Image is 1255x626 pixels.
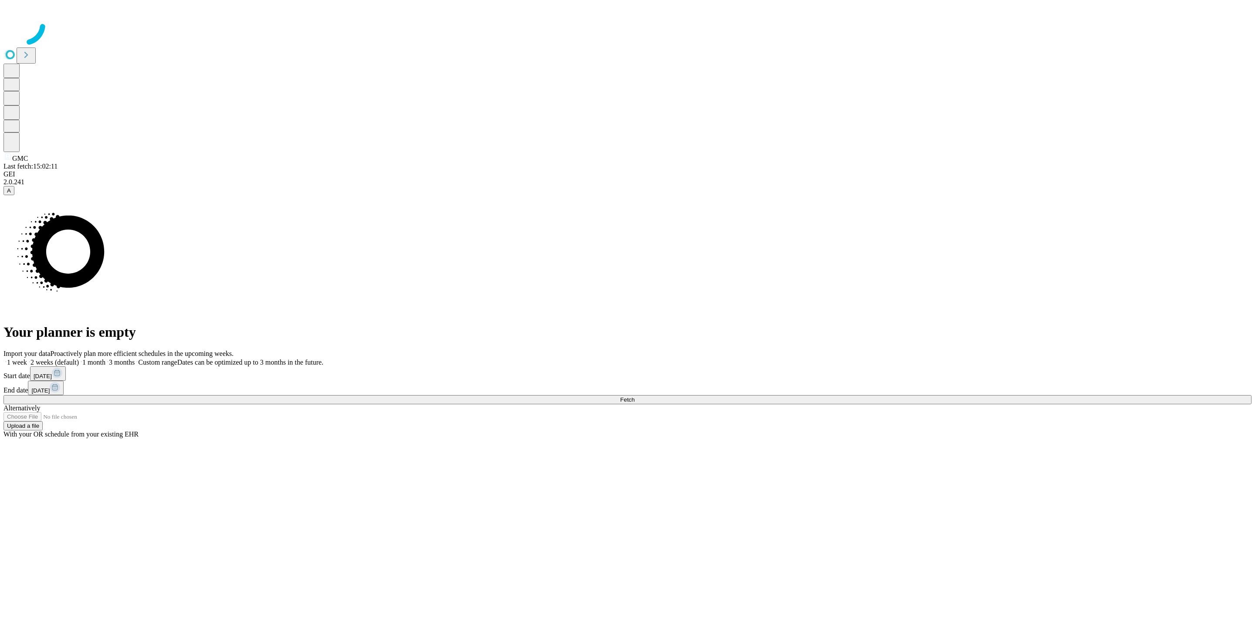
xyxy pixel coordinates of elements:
span: 1 month [82,359,105,366]
div: Start date [3,366,1252,381]
span: 3 months [109,359,135,366]
div: End date [3,381,1252,395]
span: Last fetch: 15:02:11 [3,162,58,170]
span: 1 week [7,359,27,366]
span: Proactively plan more efficient schedules in the upcoming weeks. [51,350,234,357]
span: Fetch [620,396,634,403]
button: [DATE] [28,381,64,395]
span: [DATE] [31,387,50,394]
span: Dates can be optimized up to 3 months in the future. [177,359,323,366]
span: Custom range [138,359,177,366]
span: [DATE] [34,373,52,379]
button: Fetch [3,395,1252,404]
button: A [3,186,14,195]
span: GMC [12,155,28,162]
div: GEI [3,170,1252,178]
span: With your OR schedule from your existing EHR [3,430,139,438]
h1: Your planner is empty [3,324,1252,340]
span: Import your data [3,350,51,357]
button: [DATE] [30,366,66,381]
span: A [7,187,11,194]
span: 2 weeks (default) [31,359,79,366]
button: Upload a file [3,421,43,430]
div: 2.0.241 [3,178,1252,186]
span: Alternatively [3,404,40,412]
